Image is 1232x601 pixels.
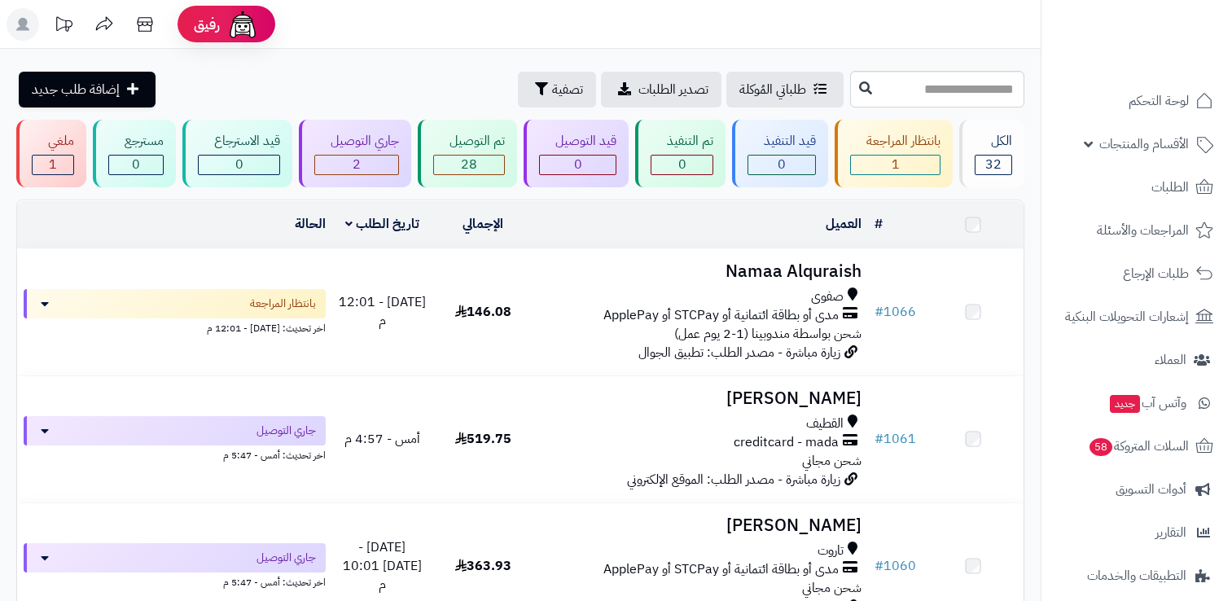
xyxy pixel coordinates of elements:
[540,156,616,174] div: 0
[1110,395,1140,413] span: جديد
[850,132,940,151] div: بانتظار المراجعة
[19,72,156,107] a: إضافة طلب جديد
[296,120,414,187] a: جاري التوصيل 2
[540,389,862,408] h3: [PERSON_NAME]
[1087,564,1186,587] span: التطبيقات والخدمات
[1121,12,1217,46] img: logo-2.png
[194,15,220,34] span: رفيق
[1051,81,1222,121] a: لوحة التحكم
[49,155,57,174] span: 1
[748,156,815,174] div: 0
[802,451,862,471] span: شحن مجاني
[353,155,361,174] span: 2
[826,214,862,234] a: العميل
[674,324,862,344] span: شحن بواسطة مندوبينا (1-2 يوم عمل)
[632,120,729,187] a: تم التنفيذ 0
[748,132,816,151] div: قيد التنفيذ
[875,214,883,234] a: #
[778,155,786,174] span: 0
[109,156,163,174] div: 0
[811,287,844,306] span: صفوى
[455,556,511,576] span: 363.93
[975,132,1012,151] div: الكل
[875,556,916,576] a: #1060
[851,156,940,174] div: 1
[1051,384,1222,423] a: وآتس آبجديد
[90,120,179,187] a: مسترجع 0
[24,572,326,590] div: اخر تحديث: أمس - 5:47 م
[875,429,916,449] a: #1061
[463,214,503,234] a: الإجمالي
[734,433,839,452] span: creditcard - mada
[455,302,511,322] span: 146.08
[344,429,420,449] span: أمس - 4:57 م
[1123,262,1189,285] span: طلبات الإرجاع
[1090,438,1113,457] span: 58
[314,132,399,151] div: جاري التوصيل
[875,302,916,322] a: #1066
[831,120,956,187] a: بانتظار المراجعة 1
[726,72,844,107] a: طلباتي المُوكلة
[295,214,326,234] a: الحالة
[414,120,520,187] a: تم التوصيل 28
[32,132,74,151] div: ملغي
[1155,349,1186,371] span: العملاء
[552,80,583,99] span: تصفية
[1097,219,1189,242] span: المراجعات والأسئلة
[1051,470,1222,509] a: أدوات التسويق
[875,429,883,449] span: #
[43,8,84,45] a: تحديثات المنصة
[235,155,243,174] span: 0
[461,155,477,174] span: 28
[434,156,504,174] div: 28
[601,72,721,107] a: تصدير الطلبات
[345,214,419,234] a: تاريخ الطلب
[108,132,164,151] div: مسترجع
[1051,168,1222,207] a: الطلبات
[875,556,883,576] span: #
[199,156,279,174] div: 0
[1051,297,1222,336] a: إشعارات التحويلات البنكية
[1051,340,1222,379] a: العملاء
[1051,427,1222,466] a: السلات المتروكة58
[32,80,120,99] span: إضافة طلب جديد
[985,155,1002,174] span: 32
[13,120,90,187] a: ملغي 1
[678,155,686,174] span: 0
[33,156,73,174] div: 1
[250,296,316,312] span: بانتظار المراجعة
[24,445,326,463] div: اخر تحديث: أمس - 5:47 م
[651,132,713,151] div: تم التنفيذ
[603,560,839,579] span: مدى أو بطاقة ائتمانية أو STCPay أو ApplePay
[455,429,511,449] span: 519.75
[433,132,505,151] div: تم التوصيل
[315,156,398,174] div: 2
[651,156,712,174] div: 0
[956,120,1028,187] a: الكل32
[1088,435,1189,458] span: السلات المتروكة
[627,470,840,489] span: زيارة مباشرة - مصدر الطلب: الموقع الإلكتروني
[1051,211,1222,250] a: المراجعات والأسئلة
[132,155,140,174] span: 0
[539,132,616,151] div: قيد التوصيل
[520,120,632,187] a: قيد التوصيل 0
[1051,254,1222,293] a: طلبات الإرجاع
[256,550,316,566] span: جاري التوصيل
[24,318,326,336] div: اخر تحديث: [DATE] - 12:01 م
[256,423,316,439] span: جاري التوصيل
[1129,90,1189,112] span: لوحة التحكم
[1155,521,1186,544] span: التقارير
[739,80,806,99] span: طلباتي المُوكلة
[343,537,422,594] span: [DATE] - [DATE] 10:01 م
[802,578,862,598] span: شحن مجاني
[806,415,844,433] span: القطيف
[339,292,426,331] span: [DATE] - 12:01 م
[518,72,596,107] button: تصفية
[1151,176,1189,199] span: الطلبات
[1051,513,1222,552] a: التقارير
[1065,305,1189,328] span: إشعارات التحويلات البنكية
[198,132,280,151] div: قيد الاسترجاع
[892,155,900,174] span: 1
[540,516,862,535] h3: [PERSON_NAME]
[818,542,844,560] span: تاروت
